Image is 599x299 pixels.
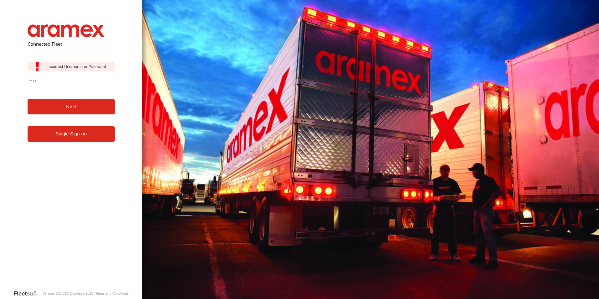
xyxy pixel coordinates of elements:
div: © Copyright 2025 - [66,291,129,295]
h2: Connected Fleet [28,41,115,47]
a: Single Sign-on [28,126,115,142]
label: Email [28,78,115,83]
button: Next [28,99,115,114]
div: Version: 308.01 [42,291,66,295]
a: Visit our Website [13,290,42,296]
img: Aramex [28,24,105,37]
a: Terms and Conditions [95,291,128,295]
